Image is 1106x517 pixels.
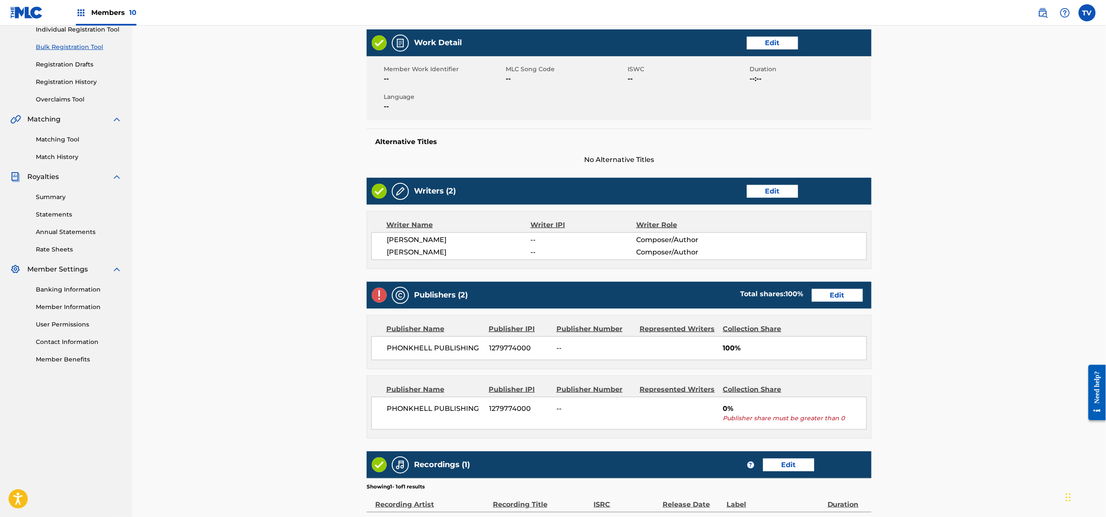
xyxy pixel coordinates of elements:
img: expand [112,264,122,274]
div: Publisher Name [386,384,482,395]
span: -- [384,101,504,112]
a: Annual Statements [36,228,122,237]
span: Member Work Identifier [384,65,504,74]
span: -- [384,74,504,84]
img: Work Detail [395,38,405,48]
a: User Permissions [36,320,122,329]
span: PHONKHELL PUBLISHING [387,404,483,414]
div: Release Date [663,491,722,510]
img: expand [112,172,122,182]
span: Members [91,8,136,17]
img: Invalid [372,288,387,303]
a: Banking Information [36,285,122,294]
span: Publisher share must be greater than 0 [723,414,866,423]
div: Duration [828,491,867,510]
a: Overclaims Tool [36,95,122,104]
div: Writer Name [386,220,530,230]
img: Member Settings [10,264,20,274]
div: Publisher IPI [489,384,550,395]
img: help [1060,8,1070,18]
a: Registration Drafts [36,60,122,69]
div: Help [1057,4,1074,21]
a: Edit [747,185,798,198]
a: Member Benefits [36,355,122,364]
span: -- [531,235,637,245]
div: User Menu [1079,4,1096,21]
span: [PERSON_NAME] [387,247,531,257]
span: 1279774000 [489,404,550,414]
div: Total shares: [740,289,803,299]
img: MLC Logo [10,6,43,19]
span: [PERSON_NAME] [387,235,531,245]
h5: Writers (2) [414,186,456,196]
span: -- [556,404,633,414]
a: Statements [36,210,122,219]
img: Top Rightsholders [76,8,86,18]
span: Language [384,92,504,101]
span: MLC Song Code [506,65,625,74]
div: Represented Writers [640,324,716,334]
span: Royalties [27,172,59,182]
div: Collection Share [723,384,795,395]
div: Recording Artist [375,491,489,510]
div: Chat-Widget [1063,476,1106,517]
a: Matching Tool [36,135,122,144]
a: Individual Registration Tool [36,25,122,34]
span: ? [747,462,754,468]
a: Member Information [36,303,122,312]
span: 1279774000 [489,343,550,353]
img: Valid [372,35,387,50]
span: 100 % [785,290,803,298]
div: Publisher Number [556,324,633,334]
span: Member Settings [27,264,88,274]
span: No Alternative Titles [367,155,871,165]
div: Publisher Name [386,324,482,334]
h5: Publishers (2) [414,290,468,300]
span: 100% [723,343,866,353]
a: Rate Sheets [36,245,122,254]
img: Valid [372,457,387,472]
span: -- [628,74,747,84]
h5: Alternative Titles [375,138,863,146]
span: 0% [723,404,866,414]
a: Edit [747,37,798,49]
span: ISWC [628,65,747,74]
a: Edit [763,459,814,471]
div: Publisher Number [556,384,633,395]
span: Composer/Author [636,247,732,257]
h5: Work Detail [414,38,462,48]
a: Edit [812,289,863,302]
span: Matching [27,114,61,124]
iframe: Resource Center [1082,358,1106,427]
div: Label [727,491,823,510]
span: -- [556,343,633,353]
img: Writers [395,186,405,196]
img: Valid [372,184,387,199]
div: ISRC [594,491,658,510]
img: Recordings [395,460,405,470]
div: Represented Writers [640,384,716,395]
a: Match History [36,153,122,162]
p: Showing 1 - 1 of 1 results [367,483,425,491]
div: Writer IPI [530,220,636,230]
div: Collection Share [723,324,795,334]
div: Writer Role [636,220,732,230]
a: Registration History [36,78,122,87]
span: Composer/Author [636,235,732,245]
img: Matching [10,114,21,124]
span: -- [506,74,625,84]
div: Publisher IPI [489,324,550,334]
div: Ziehen [1066,485,1071,510]
img: search [1038,8,1048,18]
a: Bulk Registration Tool [36,43,122,52]
div: Recording Title [493,491,590,510]
h5: Recordings (1) [414,460,470,470]
img: Publishers [395,290,405,300]
a: Contact Information [36,338,122,347]
span: PHONKHELL PUBLISHING [387,343,483,353]
img: Royalties [10,172,20,182]
a: Summary [36,193,122,202]
span: Duration [750,65,869,74]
